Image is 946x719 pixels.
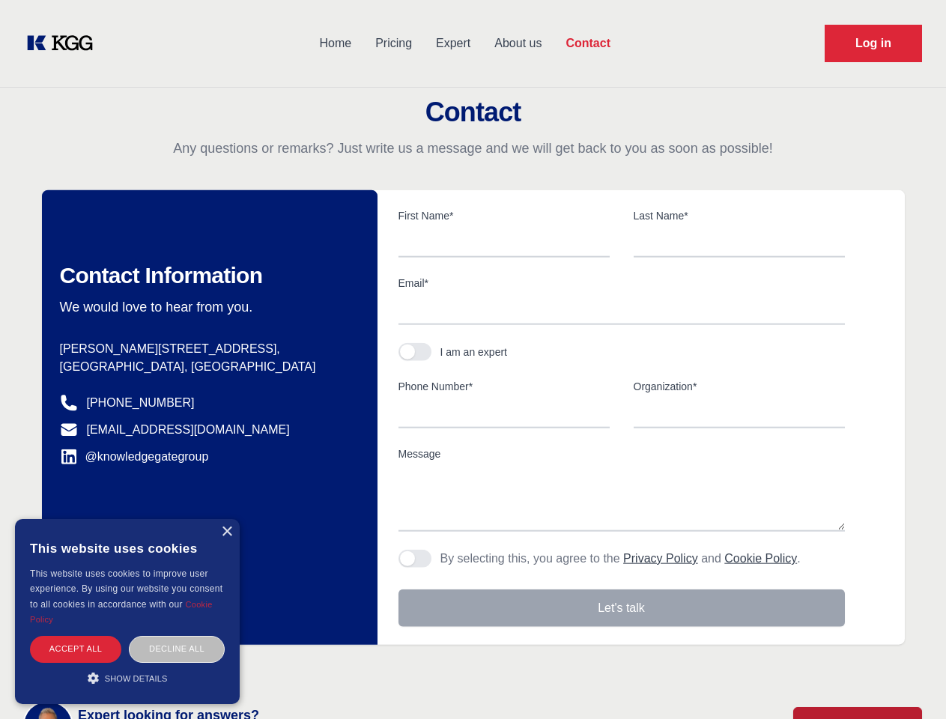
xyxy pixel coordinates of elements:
[363,24,424,63] a: Pricing
[30,600,213,624] a: Cookie Policy
[18,97,928,127] h2: Contact
[87,394,195,412] a: [PHONE_NUMBER]
[623,552,698,565] a: Privacy Policy
[398,589,845,627] button: Let's talk
[871,647,946,719] iframe: Chat Widget
[105,674,168,683] span: Show details
[221,527,232,538] div: Close
[398,379,610,394] label: Phone Number*
[30,530,225,566] div: This website uses cookies
[307,24,363,63] a: Home
[60,448,209,466] a: @knowledgegategroup
[440,345,508,359] div: I am an expert
[724,552,797,565] a: Cookie Policy
[24,31,105,55] a: KOL Knowledge Platform: Talk to Key External Experts (KEE)
[30,568,222,610] span: This website uses cookies to improve user experience. By using our website you consent to all coo...
[129,636,225,662] div: Decline all
[87,421,290,439] a: [EMAIL_ADDRESS][DOMAIN_NAME]
[482,24,554,63] a: About us
[18,139,928,157] p: Any questions or remarks? Just write us a message and we will get back to you as soon as possible!
[398,446,845,461] label: Message
[825,25,922,62] a: Request Demo
[634,208,845,223] label: Last Name*
[30,670,225,685] div: Show details
[60,340,354,358] p: [PERSON_NAME][STREET_ADDRESS],
[30,636,121,662] div: Accept all
[634,379,845,394] label: Organization*
[554,24,622,63] a: Contact
[398,276,845,291] label: Email*
[60,298,354,316] p: We would love to hear from you.
[440,550,801,568] p: By selecting this, you agree to the and .
[398,208,610,223] label: First Name*
[424,24,482,63] a: Expert
[60,262,354,289] h2: Contact Information
[60,358,354,376] p: [GEOGRAPHIC_DATA], [GEOGRAPHIC_DATA]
